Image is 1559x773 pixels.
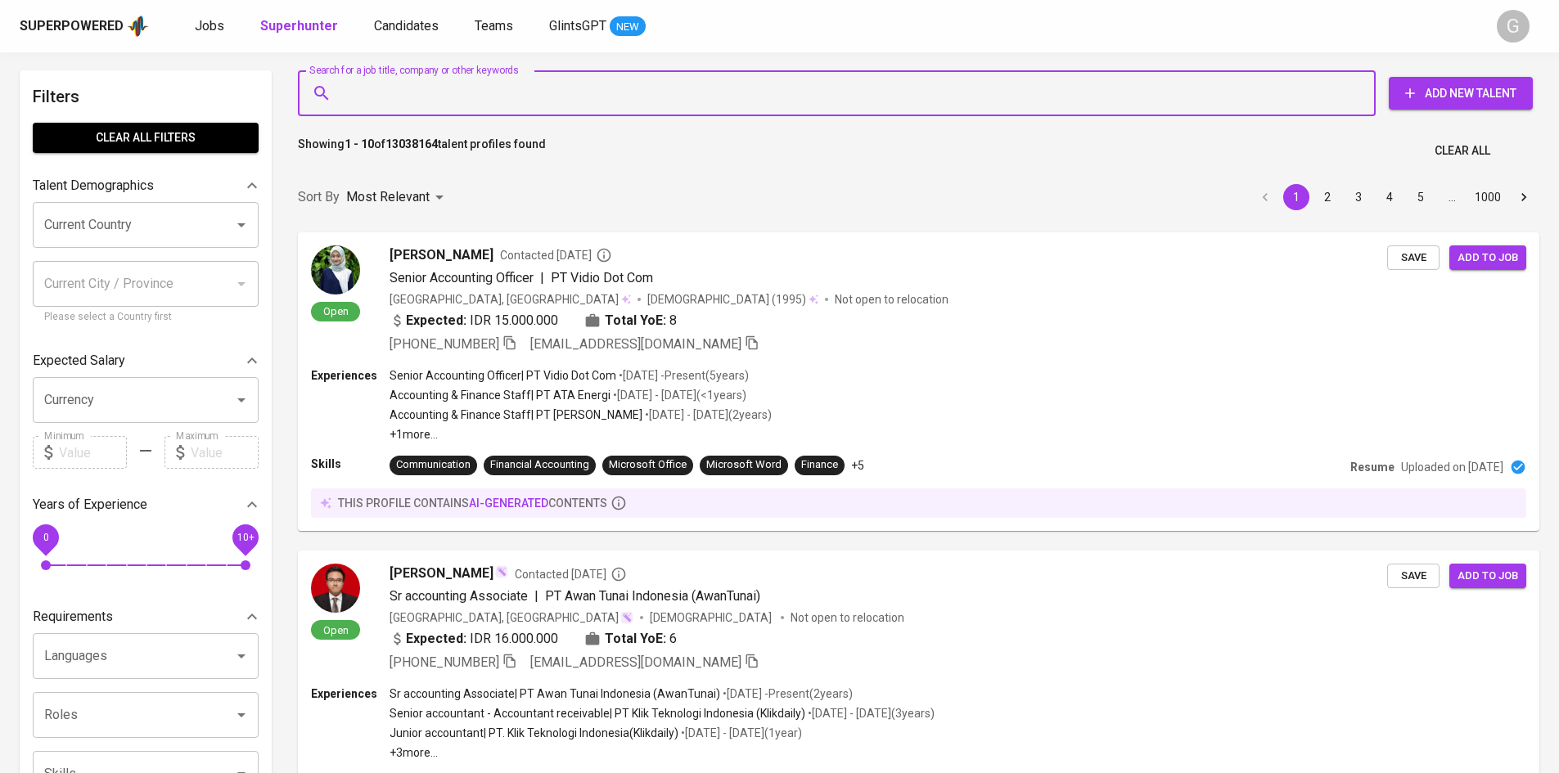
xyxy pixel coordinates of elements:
[390,744,935,761] p: +3 more ...
[1497,10,1530,43] div: G
[33,169,259,202] div: Talent Demographics
[298,232,1539,531] a: Open[PERSON_NAME]Contacted [DATE]Senior Accounting Officer|PT Vidio Dot Com[GEOGRAPHIC_DATA], [GE...
[1449,245,1526,271] button: Add to job
[390,426,772,443] p: +1 more ...
[390,311,558,330] div: IDR 15.000.000
[311,685,390,702] p: Experiences
[33,176,154,195] p: Talent Demographics
[33,488,259,521] div: Years of Experience
[1458,249,1518,267] span: Add to job
[406,311,466,330] b: Expected:
[669,629,677,649] span: 6
[1395,249,1431,267] span: Save
[1402,83,1520,104] span: Add New Talent
[1387,564,1440,589] button: Save
[33,344,259,377] div: Expected Salary
[33,123,259,153] button: Clear All filters
[605,629,666,649] b: Total YoE:
[396,457,471,473] div: Communication
[260,16,341,37] a: Superhunter
[237,532,254,543] span: 10+
[390,588,528,604] span: Sr accounting Associate
[346,187,430,207] p: Most Relevant
[1439,189,1465,205] div: …
[609,457,687,473] div: Microsoft Office
[475,18,513,34] span: Teams
[230,389,253,411] button: Open
[1435,141,1490,161] span: Clear All
[230,703,253,726] button: Open
[390,564,493,583] span: [PERSON_NAME]
[650,609,774,626] span: [DEMOGRAPHIC_DATA]
[534,586,538,606] span: |
[43,532,48,543] span: 0
[647,291,772,308] span: [DEMOGRAPHIC_DATA]
[230,213,253,236] button: Open
[500,247,612,263] span: Contacted [DATE]
[338,495,607,511] p: this profile contains contents
[59,436,127,469] input: Value
[46,128,246,148] span: Clear All filters
[835,291,948,308] p: Not open to relocation
[515,566,627,582] span: Contacted [DATE]
[374,18,439,34] span: Candidates
[311,456,390,472] p: Skills
[545,588,760,604] span: PT Awan Tunai Indonesia (AwanTunai)
[390,654,499,670] span: [PHONE_NUMBER]
[317,623,355,637] span: Open
[20,17,124,36] div: Superpowered
[390,629,558,649] div: IDR 16.000.000
[374,16,442,37] a: Candidates
[33,495,147,515] p: Years of Experience
[230,645,253,667] button: Open
[706,457,782,473] div: Microsoft Word
[1283,184,1309,210] button: page 1
[469,497,548,510] span: AI-generated
[1387,245,1440,271] button: Save
[530,654,741,670] span: [EMAIL_ADDRESS][DOMAIN_NAME]
[390,291,631,308] div: [GEOGRAPHIC_DATA], [GEOGRAPHIC_DATA]
[298,136,546,166] p: Showing of talent profiles found
[616,367,749,384] p: • [DATE] - Present ( 5 years )
[1389,77,1533,110] button: Add New Talent
[390,725,678,741] p: Junior accountant | PT. Klik Teknologi Indonesia(Klikdaily)
[390,387,611,403] p: Accounting & Finance Staff | PT ATA Energi
[1314,184,1340,210] button: Go to page 2
[20,14,149,38] a: Superpoweredapp logo
[610,19,646,35] span: NEW
[390,685,720,702] p: Sr accounting Associate | PT Awan Tunai Indonesia (AwanTunai)
[620,611,633,624] img: magic_wand.svg
[1458,567,1518,586] span: Add to job
[1428,136,1497,166] button: Clear All
[44,309,247,326] p: Please select a Country first
[345,137,374,151] b: 1 - 10
[33,607,113,627] p: Requirements
[801,457,838,473] div: Finance
[346,182,449,213] div: Most Relevant
[33,600,259,633] div: Requirements
[260,18,338,34] b: Superhunter
[551,270,653,285] span: PT Vidio Dot Com
[647,291,818,308] div: (1995)
[1408,184,1434,210] button: Go to page 5
[720,685,853,702] p: • [DATE] - Present ( 2 years )
[390,609,633,626] div: [GEOGRAPHIC_DATA], [GEOGRAPHIC_DATA]
[385,137,438,151] b: 13038164
[605,311,666,330] b: Total YoE:
[317,304,355,318] span: Open
[311,564,360,613] img: c4ea982570ce2b8e8e011b085a0f83f4.jpg
[1449,564,1526,589] button: Add to job
[549,16,646,37] a: GlintsGPT NEW
[390,245,493,265] span: [PERSON_NAME]
[390,407,642,423] p: Accounting & Finance Staff | PT [PERSON_NAME]
[1350,459,1395,475] p: Resume
[1395,567,1431,586] span: Save
[596,247,612,263] svg: By Batam recruiter
[127,14,149,38] img: app logo
[490,457,589,473] div: Financial Accounting
[1250,184,1539,210] nav: pagination navigation
[669,311,677,330] span: 8
[851,457,864,474] p: +5
[33,351,125,371] p: Expected Salary
[1377,184,1403,210] button: Go to page 4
